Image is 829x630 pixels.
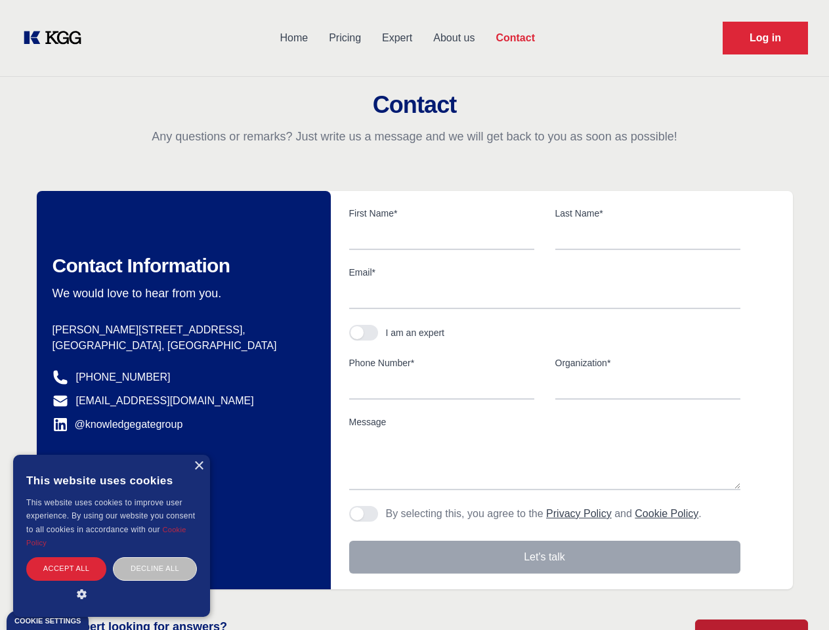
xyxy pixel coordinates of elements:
[14,618,81,625] div: Cookie settings
[53,322,310,338] p: [PERSON_NAME][STREET_ADDRESS],
[26,465,197,496] div: This website uses cookies
[763,567,829,630] iframe: Chat Widget
[16,92,813,118] h2: Contact
[269,21,318,55] a: Home
[555,356,740,369] label: Organization*
[26,526,186,547] a: Cookie Policy
[53,285,310,301] p: We would love to hear from you.
[386,506,702,522] p: By selecting this, you agree to the and .
[113,557,197,580] div: Decline all
[635,508,698,519] a: Cookie Policy
[26,557,106,580] div: Accept all
[349,207,534,220] label: First Name*
[53,417,183,432] a: @knowledgegategroup
[372,21,423,55] a: Expert
[349,356,534,369] label: Phone Number*
[21,28,92,49] a: KOL Knowledge Platform: Talk to Key External Experts (KEE)
[349,266,740,279] label: Email*
[349,415,740,429] label: Message
[16,129,813,144] p: Any questions or remarks? Just write us a message and we will get back to you as soon as possible!
[423,21,485,55] a: About us
[485,21,545,55] a: Contact
[194,461,203,471] div: Close
[76,393,254,409] a: [EMAIL_ADDRESS][DOMAIN_NAME]
[318,21,372,55] a: Pricing
[555,207,740,220] label: Last Name*
[349,541,740,574] button: Let's talk
[546,508,612,519] a: Privacy Policy
[386,326,445,339] div: I am an expert
[53,338,310,354] p: [GEOGRAPHIC_DATA], [GEOGRAPHIC_DATA]
[53,254,310,278] h2: Contact Information
[76,369,171,385] a: [PHONE_NUMBER]
[26,498,195,534] span: This website uses cookies to improve user experience. By using our website you consent to all coo...
[723,22,808,54] a: Request Demo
